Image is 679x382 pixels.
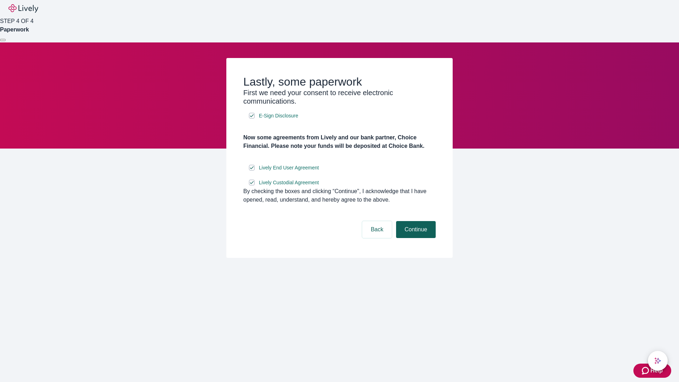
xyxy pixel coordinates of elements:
[257,178,320,187] a: e-sign disclosure document
[259,112,298,120] span: E-Sign Disclosure
[243,187,436,204] div: By checking the boxes and clicking “Continue", I acknowledge that I have opened, read, understand...
[243,75,436,88] h2: Lastly, some paperwork
[257,111,300,120] a: e-sign disclosure document
[654,357,661,364] svg: Lively AI Assistant
[8,4,38,13] img: Lively
[243,88,436,105] h3: First we need your consent to receive electronic communications.
[259,179,319,186] span: Lively Custodial Agreement
[650,366,663,375] span: Help
[633,364,671,378] button: Zendesk support iconHelp
[648,351,668,371] button: chat
[642,366,650,375] svg: Zendesk support icon
[259,164,319,172] span: Lively End User Agreement
[257,163,320,172] a: e-sign disclosure document
[362,221,392,238] button: Back
[396,221,436,238] button: Continue
[243,133,436,150] h4: Now some agreements from Lively and our bank partner, Choice Financial. Please note your funds wi...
